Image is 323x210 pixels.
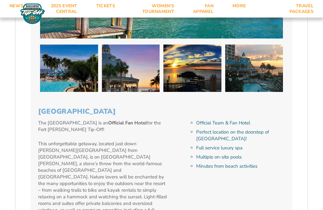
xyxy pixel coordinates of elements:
li: Minutes from beach activities [196,163,285,170]
li: Multiple on-site pools [196,154,285,161]
img: Marriott Sanibel Harbour Resort & Spa (2025 BEACH) [163,45,221,92]
img: Marriott Sanibel Harbour Resort & Spa (2025 BEACH) [40,45,98,92]
img: Marriott Sanibel Harbour Resort & Spa (2025 BEACH) [225,45,283,92]
li: Perfect location on the doorstep of [GEOGRAPHIC_DATA]! [196,129,285,142]
img: Marriott Sanibel Harbour Resort & Spa (2025 BEACH) [102,45,160,92]
p: The [GEOGRAPHIC_DATA] is an for the Fort [PERSON_NAME] Tip-Off! [38,120,167,133]
li: Full service luxury spa [196,145,285,152]
strong: Official Fan Hotel [108,120,147,126]
li: Official Team & Fan Hotel [196,120,285,127]
h3: [GEOGRAPHIC_DATA] [38,108,285,116]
